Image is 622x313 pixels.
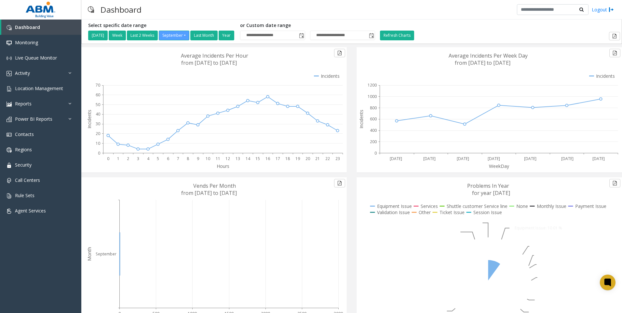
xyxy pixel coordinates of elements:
[88,23,235,28] h5: Select specific date range
[96,92,100,98] text: 60
[96,141,100,146] text: 10
[592,156,605,161] text: [DATE]
[609,179,620,187] button: Export to pdf
[217,163,229,169] text: Hours
[15,177,40,183] span: Call Centers
[370,128,377,133] text: 400
[7,40,12,46] img: 'icon'
[197,156,199,161] text: 9
[225,156,230,161] text: 12
[97,2,145,18] h3: Dashboard
[15,85,63,91] span: Location Management
[96,102,100,107] text: 50
[109,31,126,40] button: Week
[15,162,32,168] span: Security
[390,156,402,161] text: [DATE]
[515,225,562,231] text: Equipment Issue: 10.01 %
[96,111,100,117] text: 40
[15,39,38,46] span: Monitoring
[295,156,300,161] text: 19
[15,146,32,153] span: Regions
[276,156,280,161] text: 17
[561,156,574,161] text: [DATE]
[7,163,12,168] img: 'icon'
[86,110,92,129] text: Incidents
[370,116,377,122] text: 600
[370,139,377,144] text: 200
[107,156,109,161] text: 0
[368,82,377,88] text: 1200
[489,163,509,169] text: WeekDay
[609,32,620,40] button: Export to pdf
[137,156,139,161] text: 3
[609,6,614,13] img: logout
[88,2,94,18] img: pageIcon
[7,86,12,91] img: 'icon'
[96,251,116,257] text: September
[147,156,150,161] text: 4
[15,55,57,61] span: Live Queue Monitor
[298,31,305,40] span: Toggle popup
[524,156,536,161] text: [DATE]
[592,6,614,13] a: Logout
[127,156,129,161] text: 2
[374,150,377,156] text: 0
[380,31,414,40] button: Refresh Charts
[157,156,159,161] text: 5
[285,156,290,161] text: 18
[15,24,40,30] span: Dashboard
[193,182,236,189] text: Vends Per Month
[159,31,189,40] button: September
[449,52,528,59] text: Average Incidents Per Week Day
[370,105,377,111] text: 800
[98,150,100,156] text: 0
[15,116,52,122] span: Power BI Reports
[7,178,12,183] img: 'icon'
[255,156,260,161] text: 15
[96,131,100,136] text: 20
[96,121,100,127] text: 30
[335,156,340,161] text: 23
[7,25,12,30] img: 'icon'
[467,182,509,189] text: Problems In Year
[86,247,92,261] text: Month
[181,59,237,66] text: from [DATE] to [DATE]
[216,156,220,161] text: 11
[246,156,250,161] text: 14
[7,117,12,122] img: 'icon'
[7,193,12,198] img: 'icon'
[1,20,81,35] a: Dashboard
[15,192,34,198] span: Rule Sets
[181,52,248,59] text: Average Incidents Per Hour
[181,189,237,197] text: from [DATE] to [DATE]
[334,179,345,187] button: Export to pdf
[206,156,210,161] text: 10
[265,156,270,161] text: 16
[7,209,12,214] img: 'icon'
[88,31,108,40] button: [DATE]
[305,156,310,161] text: 20
[117,156,119,161] text: 1
[15,208,46,214] span: Agent Services
[7,56,12,61] img: 'icon'
[7,147,12,153] img: 'icon'
[609,49,620,57] button: Export to pdf
[7,71,12,76] img: 'icon'
[423,156,436,161] text: [DATE]
[15,131,34,137] span: Contacts
[7,132,12,137] img: 'icon'
[325,156,330,161] text: 22
[368,94,377,99] text: 1000
[190,31,218,40] button: Last Month
[167,156,169,161] text: 6
[315,156,320,161] text: 21
[472,189,510,197] text: for year [DATE]
[219,31,234,40] button: Year
[488,156,500,161] text: [DATE]
[177,156,179,161] text: 7
[457,156,469,161] text: [DATE]
[15,101,32,107] span: Reports
[187,156,189,161] text: 8
[7,102,12,107] img: 'icon'
[96,82,100,88] text: 70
